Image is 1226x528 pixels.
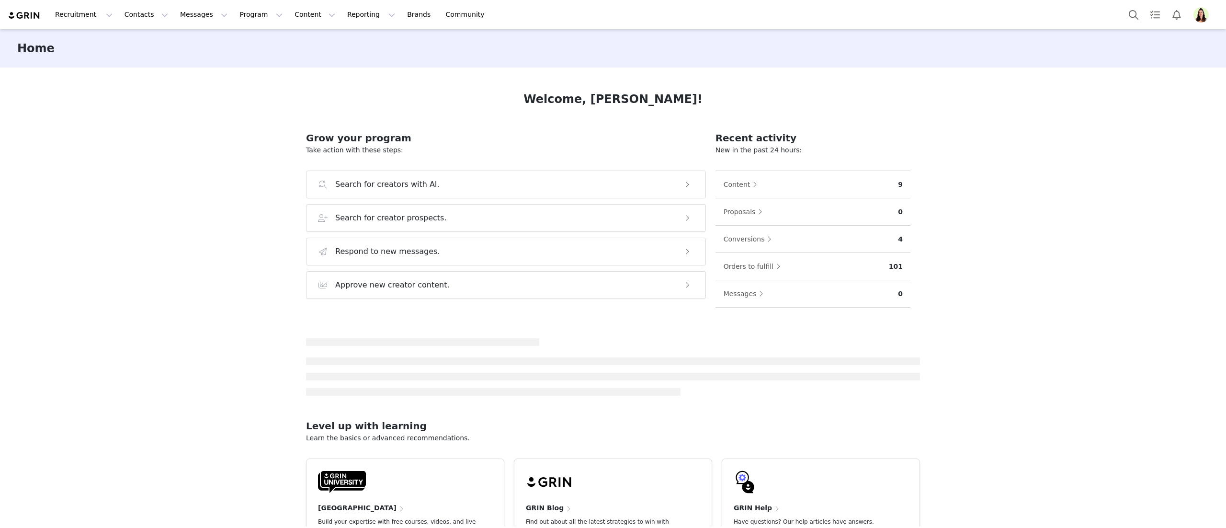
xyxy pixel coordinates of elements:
h1: Welcome, [PERSON_NAME]! [523,91,703,108]
button: Content [289,4,341,25]
a: Community [440,4,495,25]
p: 4 [898,234,903,244]
h2: Level up with learning [306,419,920,433]
button: Conversions [723,231,777,247]
button: Profile [1188,7,1218,23]
h3: Search for creator prospects. [335,212,447,224]
img: grin logo [8,11,41,20]
button: Orders to fulfill [723,259,785,274]
h4: [GEOGRAPHIC_DATA] [318,503,397,513]
button: Search for creator prospects. [306,204,706,232]
button: Program [234,4,288,25]
button: Reporting [341,4,401,25]
h3: Respond to new messages. [335,246,440,257]
a: Brands [401,4,439,25]
button: Content [723,177,762,192]
h3: Search for creators with AI. [335,179,440,190]
button: Approve new creator content. [306,271,706,299]
h4: GRIN Blog [526,503,564,513]
button: Search for creators with AI. [306,171,706,198]
button: Proposals [723,204,768,219]
button: Contacts [119,4,174,25]
button: Respond to new messages. [306,238,706,265]
img: grin-logo-black.svg [526,471,574,494]
p: 101 [889,262,903,272]
button: Recruitment [49,4,118,25]
p: 0 [898,207,903,217]
h2: Grow your program [306,131,706,145]
img: 8bf08dd3-0017-4ffe-b06d-d651d356d6cf.png [1193,7,1209,23]
p: 9 [898,180,903,190]
p: Have questions? Our help articles have answers. [734,517,893,526]
h4: GRIN Help [734,503,772,513]
img: GRIN-help-icon.svg [734,471,757,494]
p: New in the past 24 hours: [715,145,910,155]
h3: Approve new creator content. [335,279,450,291]
img: GRIN-University-Logo-Black.svg [318,471,366,494]
button: Search [1123,4,1144,25]
p: 0 [898,289,903,299]
button: Messages [174,4,233,25]
h3: Home [17,40,55,57]
p: Learn the basics or advanced recommendations. [306,433,920,443]
h2: Recent activity [715,131,910,145]
a: Tasks [1145,4,1166,25]
button: Notifications [1166,4,1187,25]
p: Take action with these steps: [306,145,706,155]
button: Messages [723,286,769,301]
